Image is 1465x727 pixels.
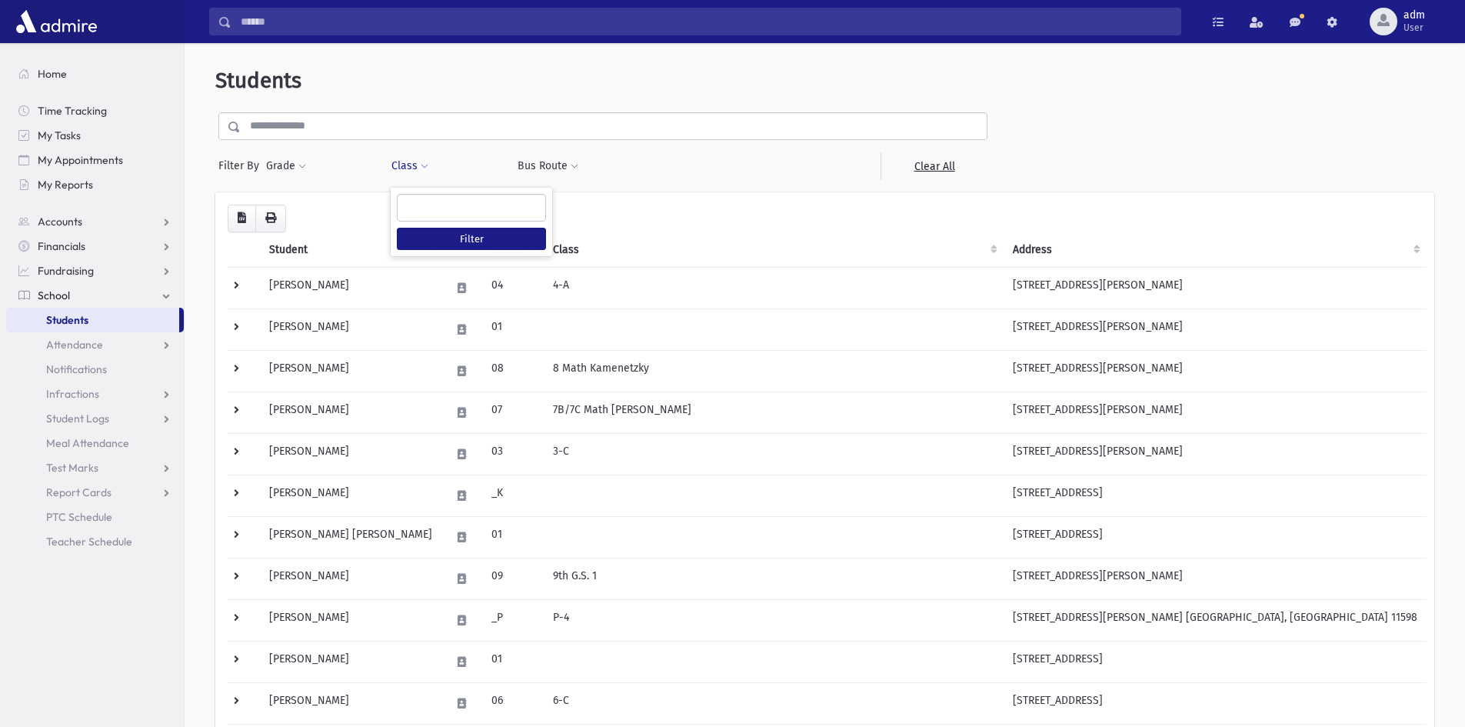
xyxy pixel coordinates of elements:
td: _K [482,475,544,516]
a: My Appointments [6,148,184,172]
td: 09 [482,558,544,599]
td: [STREET_ADDRESS] [1004,475,1427,516]
button: Class [391,152,429,180]
td: [PERSON_NAME] [260,475,441,516]
a: Home [6,62,184,86]
td: 01 [482,641,544,682]
td: 8 Math Kamenetzky [544,350,1004,392]
td: [STREET_ADDRESS][PERSON_NAME] [1004,267,1427,308]
td: [PERSON_NAME] [260,308,441,350]
th: Student: activate to sort column descending [260,232,441,268]
span: My Tasks [38,128,81,142]
td: [STREET_ADDRESS][PERSON_NAME] [1004,350,1427,392]
span: Filter By [218,158,265,174]
a: Teacher Schedule [6,529,184,554]
td: 01 [482,308,544,350]
td: 04 [482,267,544,308]
th: Class: activate to sort column ascending [544,232,1004,268]
td: P-4 [544,599,1004,641]
td: [PERSON_NAME] [260,267,441,308]
td: [PERSON_NAME] [260,392,441,433]
td: 03 [482,433,544,475]
span: Accounts [38,215,82,228]
span: Report Cards [46,485,112,499]
span: PTC Schedule [46,510,112,524]
td: 01 [482,516,544,558]
td: 06 [482,682,544,724]
td: 08 [482,350,544,392]
a: PTC Schedule [6,505,184,529]
a: My Tasks [6,123,184,148]
span: Students [215,68,301,93]
a: Fundraising [6,258,184,283]
span: School [38,288,70,302]
span: My Appointments [38,153,123,167]
a: Accounts [6,209,184,234]
span: Notifications [46,362,107,376]
td: [PERSON_NAME] [260,599,441,641]
td: [STREET_ADDRESS][PERSON_NAME] [1004,308,1427,350]
td: [STREET_ADDRESS] [1004,516,1427,558]
button: CSV [228,205,256,232]
span: Infractions [46,387,99,401]
td: _P [482,599,544,641]
td: [STREET_ADDRESS][PERSON_NAME] [1004,558,1427,599]
span: adm [1403,9,1425,22]
th: Address: activate to sort column ascending [1004,232,1427,268]
span: Teacher Schedule [46,535,132,549]
td: [STREET_ADDRESS] [1004,682,1427,724]
span: Fundraising [38,264,94,278]
img: AdmirePro [12,6,101,37]
input: Search [231,8,1180,35]
td: [STREET_ADDRESS] [1004,641,1427,682]
button: Grade [265,152,307,180]
a: Report Cards [6,480,184,505]
button: Filter [397,228,546,250]
a: Meal Attendance [6,431,184,455]
td: [PERSON_NAME] [PERSON_NAME] [260,516,441,558]
span: Student Logs [46,412,109,425]
a: My Reports [6,172,184,197]
span: Test Marks [46,461,98,475]
span: Home [38,67,67,81]
td: 3-C [544,433,1004,475]
span: My Reports [38,178,93,192]
span: User [1403,22,1425,34]
a: Attendance [6,332,184,357]
td: [PERSON_NAME] [260,350,441,392]
td: 07 [482,392,544,433]
td: 6-C [544,682,1004,724]
td: 9th G.S. 1 [544,558,1004,599]
td: [PERSON_NAME] [260,558,441,599]
td: [STREET_ADDRESS][PERSON_NAME] [1004,392,1427,433]
span: Students [46,313,88,327]
span: Attendance [46,338,103,352]
a: Student Logs [6,406,184,431]
span: Meal Attendance [46,436,129,450]
a: Financials [6,234,184,258]
a: Notifications [6,357,184,382]
td: [PERSON_NAME] [260,641,441,682]
a: Clear All [881,152,987,180]
td: [PERSON_NAME] [260,433,441,475]
td: [STREET_ADDRESS][PERSON_NAME] [GEOGRAPHIC_DATA], [GEOGRAPHIC_DATA] 11598 [1004,599,1427,641]
td: 4-A [544,267,1004,308]
td: 7B/7C Math [PERSON_NAME] [544,392,1004,433]
a: School [6,283,184,308]
button: Print [255,205,286,232]
button: Bus Route [517,152,579,180]
span: Financials [38,239,85,253]
td: [PERSON_NAME] [260,682,441,724]
span: Time Tracking [38,104,107,118]
a: Infractions [6,382,184,406]
td: [STREET_ADDRESS][PERSON_NAME] [1004,433,1427,475]
a: Students [6,308,179,332]
a: Time Tracking [6,98,184,123]
a: Test Marks [6,455,184,480]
